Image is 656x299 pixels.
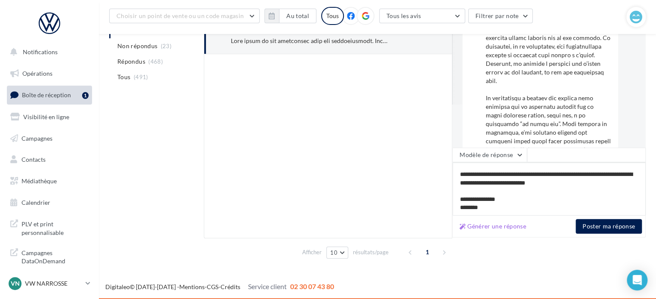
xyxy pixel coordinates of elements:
[21,199,50,206] span: Calendrier
[25,279,82,288] p: VW NARROSSE
[5,108,94,126] a: Visibilité en ligne
[5,194,94,212] a: Calendrier
[105,283,130,290] a: Digitaleo
[21,134,52,142] span: Campagnes
[468,9,533,23] button: Filtrer par note
[21,247,89,265] span: Campagnes DataOnDemand
[5,129,94,148] a: Campagnes
[5,215,94,240] a: PLV et print personnalisable
[5,244,94,269] a: Campagnes DataOnDemand
[22,91,71,99] span: Boîte de réception
[279,9,316,23] button: Au total
[321,7,344,25] div: Tous
[264,9,316,23] button: Au total
[5,65,94,83] a: Opérations
[576,219,642,234] button: Poster ma réponse
[134,74,148,80] span: (491)
[302,248,322,256] span: Afficher
[326,247,348,259] button: 10
[353,248,389,256] span: résultats/page
[420,245,434,259] span: 1
[23,48,58,55] span: Notifications
[5,172,94,190] a: Médiathèque
[11,279,20,288] span: VN
[207,283,218,290] a: CGS
[161,43,172,49] span: (23)
[109,9,260,23] button: Choisir un point de vente ou un code magasin
[627,270,647,290] div: Open Intercom Messenger
[117,73,130,81] span: Tous
[7,275,92,292] a: VN VW NARROSSE
[5,86,94,104] a: Boîte de réception1
[21,177,57,185] span: Médiathèque
[5,43,90,61] button: Notifications
[248,282,287,290] span: Service client
[221,283,240,290] a: Crédits
[21,156,46,163] span: Contacts
[22,70,52,77] span: Opérations
[82,92,89,99] div: 1
[21,218,89,237] span: PLV et print personnalisable
[290,282,334,290] span: 02 30 07 43 80
[379,9,465,23] button: Tous les avis
[330,249,337,256] span: 10
[117,42,157,50] span: Non répondus
[148,58,163,65] span: (468)
[117,57,145,66] span: Répondus
[231,37,389,45] div: Lore ipsum do sit ametconsec adip eli seddoeiusmodt. Inci ut la etdolo ma ali enimadmi, ve q’nost...
[116,12,244,19] span: Choisir un point de vente ou un code magasin
[105,283,334,290] span: © [DATE]-[DATE] - - -
[452,148,527,162] button: Modèle de réponse
[456,221,530,231] button: Générer une réponse
[179,283,205,290] a: Mentions
[386,12,421,19] span: Tous les avis
[5,151,94,169] a: Contacts
[23,113,69,120] span: Visibilité en ligne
